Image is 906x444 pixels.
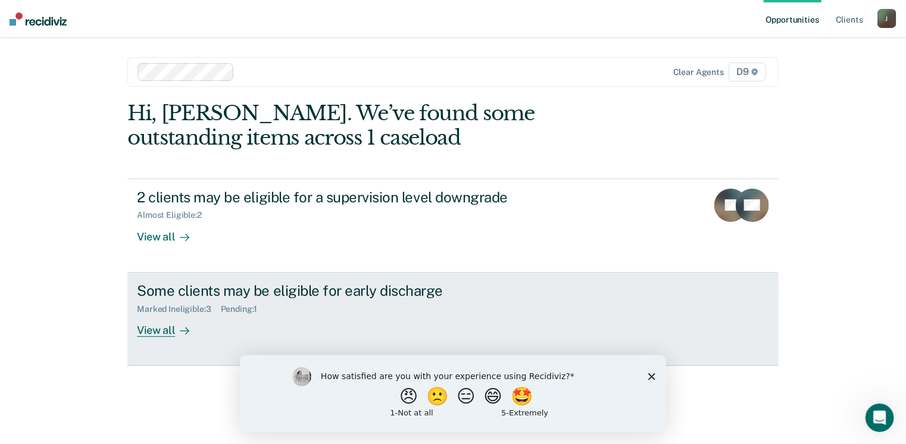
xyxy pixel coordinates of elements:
[10,12,67,26] img: Recidiviz
[729,62,766,82] span: D9
[137,210,211,220] div: Almost Eligible : 2
[240,355,666,432] iframe: Survey by Kim from Recidiviz
[221,304,267,314] div: Pending : 1
[877,9,896,28] button: J
[866,404,894,432] iframe: Intercom live chat
[137,220,204,243] div: View all
[137,189,555,206] div: 2 clients may be eligible for a supervision level downgrade
[137,314,204,337] div: View all
[673,67,724,77] div: Clear agents
[137,304,220,314] div: Marked Ineligible : 3
[127,273,779,366] a: Some clients may be eligible for early dischargeMarked Ineligible:3Pending:1View all
[127,179,779,273] a: 2 clients may be eligible for a supervision level downgradeAlmost Eligible:2View all
[137,282,555,299] div: Some clients may be eligible for early discharge
[127,101,648,150] div: Hi, [PERSON_NAME]. We’ve found some outstanding items across 1 caseload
